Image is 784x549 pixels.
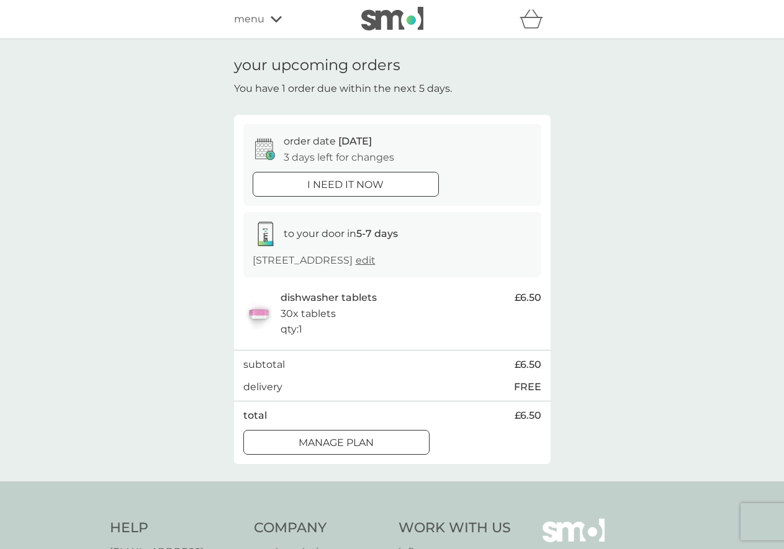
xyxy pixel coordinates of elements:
[234,81,452,97] p: You have 1 order due within the next 5 days.
[253,252,376,269] p: [STREET_ADDRESS]
[281,306,336,322] p: 30x tablets
[307,177,384,193] p: i need it now
[356,254,376,266] a: edit
[284,133,372,150] p: order date
[520,7,551,32] div: basket
[514,379,541,395] p: FREE
[234,56,400,74] h1: your upcoming orders
[284,228,398,239] span: to your door in
[356,228,398,239] strong: 5-7 days
[110,519,242,538] h4: Help
[299,435,374,451] p: Manage plan
[515,408,541,424] span: £6.50
[243,430,430,455] button: Manage plan
[281,321,302,337] p: qty : 1
[281,290,377,306] p: dishwasher tablets
[253,172,439,197] button: i need it now
[515,290,541,306] span: £6.50
[243,357,285,373] p: subtotal
[243,379,282,395] p: delivery
[254,519,386,538] h4: Company
[243,408,267,424] p: total
[515,357,541,373] span: £6.50
[338,135,372,147] span: [DATE]
[284,150,394,166] p: 3 days left for changes
[361,7,423,30] img: smol
[234,11,264,27] span: menu
[399,519,511,538] h4: Work With Us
